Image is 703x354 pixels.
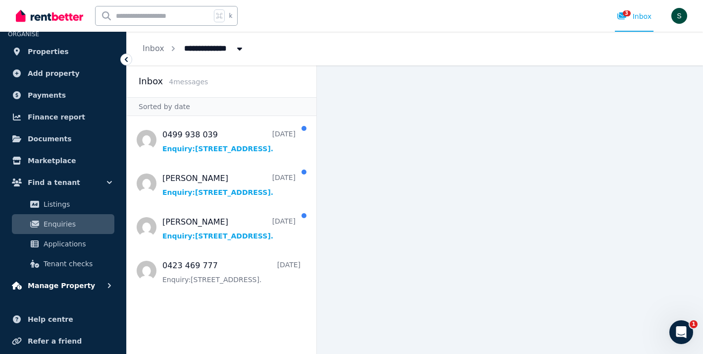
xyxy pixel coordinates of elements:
a: [PERSON_NAME][DATE]Enquiry:[STREET_ADDRESS]. [162,216,296,241]
span: ORGANISE [8,31,39,38]
button: Find a tenant [8,173,118,192]
div: Inbox [617,11,652,21]
a: Documents [8,129,118,149]
a: Marketplace [8,151,118,171]
a: 0423 469 777[DATE]Enquiry:[STREET_ADDRESS]. [162,260,301,285]
nav: Message list [127,116,316,354]
span: 3 [623,10,631,16]
span: Payments [28,89,66,101]
a: Properties [8,42,118,61]
a: Help centre [8,309,118,329]
span: Documents [28,133,72,145]
span: Refer a friend [28,335,82,347]
img: sarahgopal16@gmail.com [671,8,687,24]
span: Enquiries [44,218,110,230]
span: Marketplace [28,155,76,167]
a: Payments [8,85,118,105]
a: 0499 938 039[DATE]Enquiry:[STREET_ADDRESS]. [162,129,296,154]
a: [PERSON_NAME][DATE]Enquiry:[STREET_ADDRESS]. [162,173,296,197]
span: Listings [44,198,110,210]
a: Applications [12,234,114,254]
a: Refer a friend [8,331,118,351]
span: 4 message s [169,78,208,86]
a: Enquiries [12,214,114,234]
a: Add property [8,63,118,83]
a: Listings [12,194,114,214]
button: Manage Property [8,276,118,295]
div: Sorted by date [127,97,316,116]
nav: Breadcrumb [127,32,260,65]
span: Properties [28,46,69,58]
h2: Inbox [139,74,163,88]
iframe: Intercom live chat [669,320,693,344]
span: Applications [44,238,110,250]
span: Help centre [28,313,73,325]
span: k [229,12,232,20]
span: Finance report [28,111,85,123]
span: 1 [690,320,698,328]
img: RentBetter [16,8,83,23]
span: Manage Property [28,280,95,292]
a: Finance report [8,107,118,127]
span: Tenant checks [44,258,110,270]
span: Add property [28,67,80,79]
span: Find a tenant [28,177,80,188]
a: Tenant checks [12,254,114,274]
a: Inbox [143,44,164,53]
